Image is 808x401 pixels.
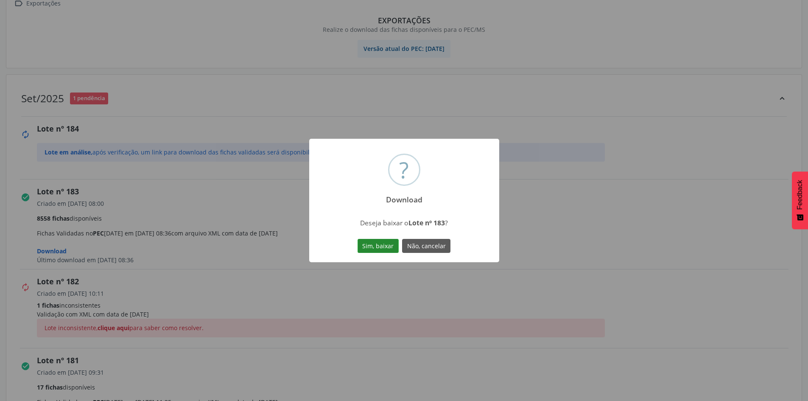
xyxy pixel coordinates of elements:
div: Deseja baixar o ? [329,218,479,227]
button: Não, cancelar [402,239,450,253]
button: Sim, baixar [358,239,399,253]
div: ? [399,155,409,185]
h2: Download [378,189,430,204]
button: Feedback - Mostrar pesquisa [792,171,808,229]
span: Feedback [796,180,804,210]
strong: Lote nº 183 [408,218,445,227]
